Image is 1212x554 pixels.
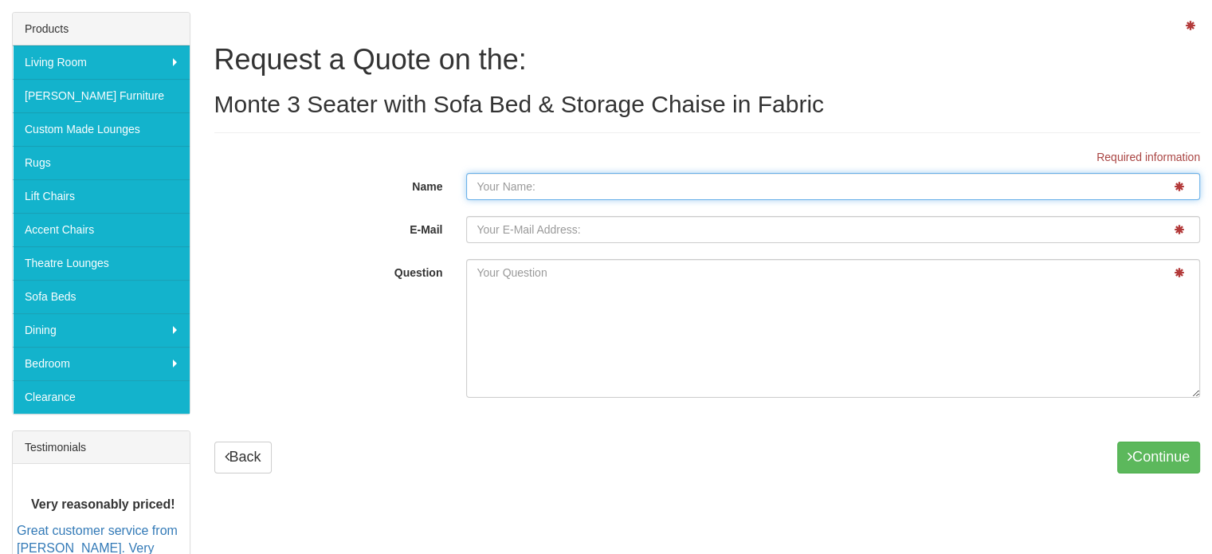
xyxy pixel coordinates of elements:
[466,173,1200,200] input: Your Name:
[202,259,455,281] label: Question
[214,91,1201,117] h2: Monte 3 Seater with Sofa Bed & Storage Chaise in Fabric
[214,149,1201,165] p: Required information
[202,216,455,238] label: E-Mail
[13,45,190,79] a: Living Room
[13,146,190,179] a: Rugs
[202,173,455,194] label: Name
[13,179,190,213] a: Lift Chairs
[466,216,1200,243] input: Your E-Mail Address:
[13,431,190,464] div: Testimonials
[13,13,190,45] div: Products
[13,347,190,380] a: Bedroom
[13,380,190,414] a: Clearance
[13,213,190,246] a: Accent Chairs
[214,442,272,473] a: Back
[13,313,190,347] a: Dining
[31,497,175,511] b: Very reasonably priced!
[1117,442,1200,473] button: Continue
[214,44,1201,76] h1: Request a Quote on the:
[13,79,190,112] a: [PERSON_NAME] Furniture
[13,246,190,280] a: Theatre Lounges
[13,280,190,313] a: Sofa Beds
[13,112,190,146] a: Custom Made Lounges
